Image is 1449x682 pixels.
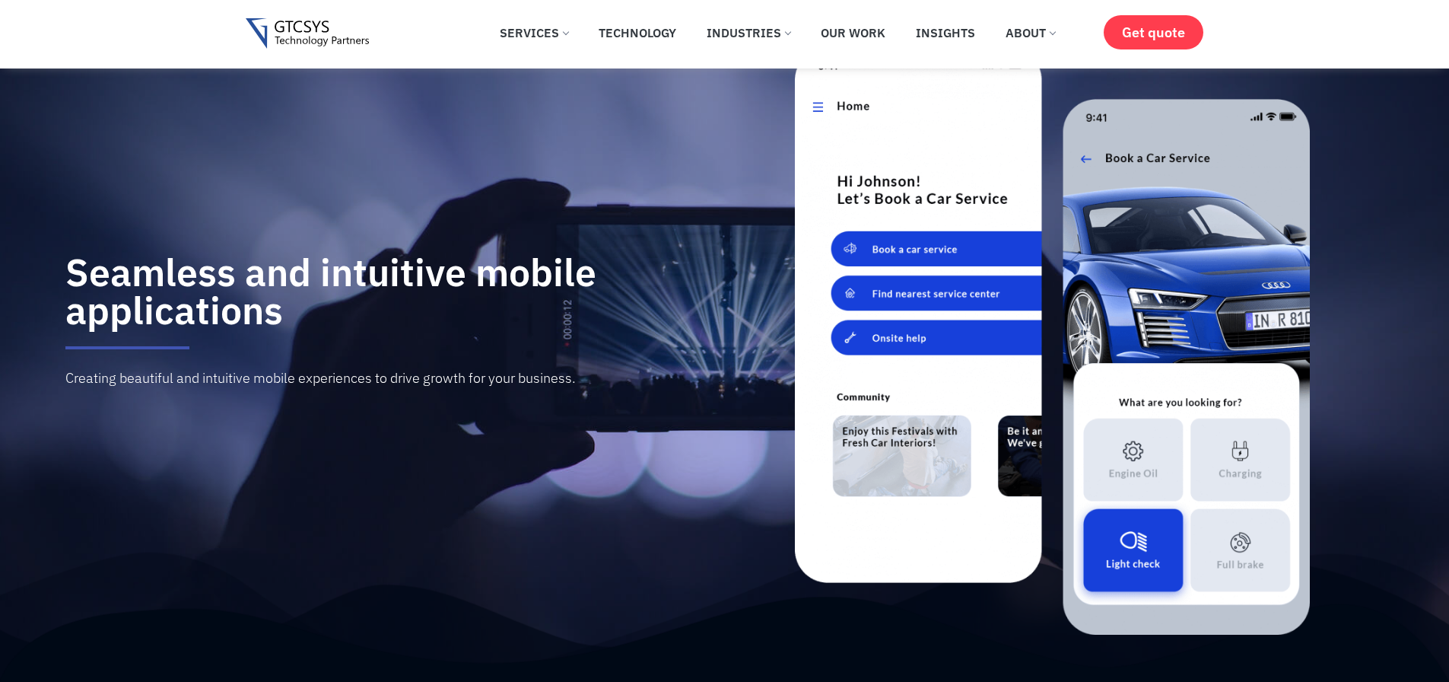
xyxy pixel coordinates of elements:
span: Get quote [1122,24,1185,40]
img: Gtcsys logo [246,18,370,49]
a: Our Work [809,16,897,49]
img: mobile user experience designing - User Experience Design [795,47,1311,634]
a: Get quote [1104,15,1203,49]
a: Technology [587,16,688,49]
a: Industries [695,16,802,49]
a: Services [488,16,580,49]
p: Creating beautiful and intuitive mobile experiences to drive growth for your business. [65,366,656,390]
a: Insights [904,16,987,49]
a: About [994,16,1066,49]
h2: Seamless and intuitive mobile applications [65,253,656,330]
iframe: chat widget [1355,587,1449,659]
